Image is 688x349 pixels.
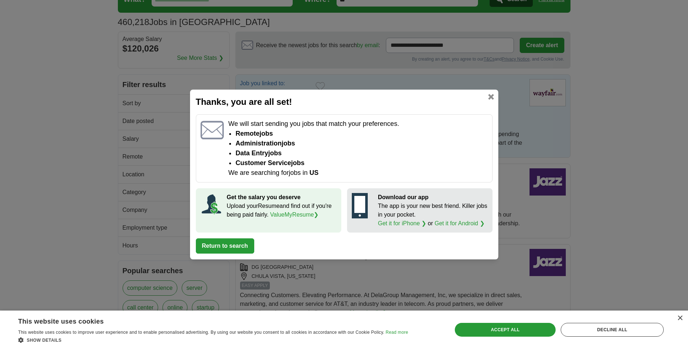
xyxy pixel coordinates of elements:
[235,148,487,158] li: Data Entry jobs
[18,315,390,326] div: This website uses cookies
[309,169,318,176] span: US
[378,193,488,202] p: Download our app
[235,139,487,148] li: Administration jobs
[434,220,485,226] a: Get it for Android ❯
[561,323,664,337] div: Decline all
[227,202,337,219] p: Upload your Resume and find out if you're being paid fairly.
[378,202,488,228] p: The app is your new best friend. Killer jobs in your pocket. or
[378,220,426,226] a: Get it for iPhone ❯
[18,330,384,335] span: This website uses cookies to improve user experience and to enable personalised advertising. By u...
[196,95,493,108] h2: Thanks, you are all set!
[27,338,62,343] span: Show details
[235,158,487,168] li: Customer Service jobs
[270,212,319,218] a: ValueMyResume❯
[677,316,683,321] div: Close
[228,119,487,129] p: We will start sending you jobs that match your preferences.
[235,129,487,139] li: Remote jobs
[455,323,556,337] div: Accept all
[196,238,254,254] button: Return to search
[18,336,408,344] div: Show details
[227,193,337,202] p: Get the salary you deserve
[228,168,487,178] p: We are searching for jobs in
[386,330,408,335] a: Read more, opens a new window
